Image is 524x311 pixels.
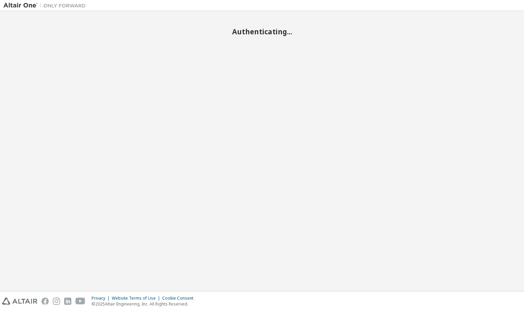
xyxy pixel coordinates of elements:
img: facebook.svg [41,298,49,305]
div: Privacy [92,296,112,301]
h2: Authenticating... [3,27,521,36]
img: linkedin.svg [64,298,71,305]
img: Altair One [3,2,89,9]
div: Cookie Consent [162,296,198,301]
div: Website Terms of Use [112,296,162,301]
img: youtube.svg [75,298,85,305]
img: instagram.svg [53,298,60,305]
img: altair_logo.svg [2,298,37,305]
p: © 2025 Altair Engineering, Inc. All Rights Reserved. [92,301,198,307]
